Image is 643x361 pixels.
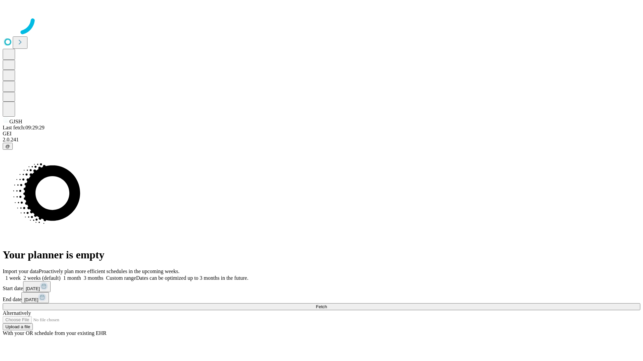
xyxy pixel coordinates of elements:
[5,275,21,281] span: 1 week
[3,143,13,150] button: @
[5,144,10,149] span: @
[23,281,51,292] button: [DATE]
[39,268,180,274] span: Proactively plan more efficient schedules in the upcoming weeks.
[3,249,640,261] h1: Your planner is empty
[3,323,33,330] button: Upload a file
[3,281,640,292] div: Start date
[9,119,22,124] span: GJSH
[26,286,40,291] span: [DATE]
[3,125,45,130] span: Last fetch: 09:29:29
[3,330,106,336] span: With your OR schedule from your existing EHR
[106,275,136,281] span: Custom range
[3,310,31,316] span: Alternatively
[3,268,39,274] span: Import your data
[3,131,640,137] div: GEI
[23,275,61,281] span: 2 weeks (default)
[136,275,248,281] span: Dates can be optimized up to 3 months in the future.
[24,297,38,302] span: [DATE]
[21,292,49,303] button: [DATE]
[3,137,640,143] div: 2.0.241
[3,292,640,303] div: End date
[316,304,327,309] span: Fetch
[3,303,640,310] button: Fetch
[84,275,103,281] span: 3 months
[63,275,81,281] span: 1 month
